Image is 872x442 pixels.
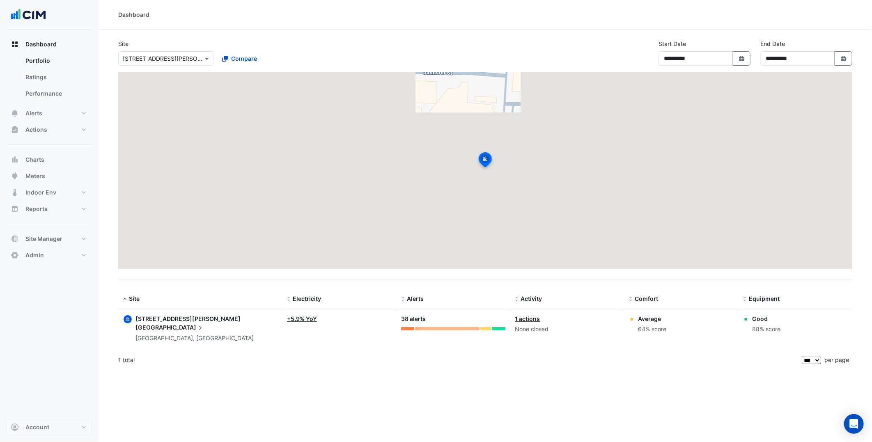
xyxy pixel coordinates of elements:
app-icon: Admin [11,251,19,259]
button: Meters [7,168,92,184]
span: Charts [25,156,44,164]
span: Site [129,295,140,302]
app-icon: Meters [11,172,19,180]
a: Portfolio [19,53,92,69]
span: Account [25,423,49,431]
button: Reports [7,201,92,217]
button: Account [7,419,92,435]
a: 1 actions [515,315,540,322]
span: Reports [25,205,48,213]
span: Compare [231,54,257,63]
div: 64% score [638,325,666,334]
span: Alerts [407,295,424,302]
div: Average [638,314,666,323]
span: [STREET_ADDRESS][PERSON_NAME] [135,315,241,322]
button: Indoor Env [7,184,92,201]
app-icon: Dashboard [11,40,19,48]
a: Ratings [19,69,92,85]
span: per page [824,356,849,363]
span: Alerts [25,109,42,117]
span: Site Manager [25,235,62,243]
div: Open Intercom Messenger [844,414,864,434]
img: Company Logo [10,7,47,23]
button: Charts [7,151,92,168]
div: Dashboard [7,53,92,105]
app-icon: Charts [11,156,19,164]
a: Performance [19,85,92,102]
a: +5.9% YoY [287,315,317,322]
app-icon: Actions [11,126,19,134]
button: Site Manager [7,231,92,247]
span: Activity [521,295,542,302]
fa-icon: Select Date [840,55,847,62]
label: Site [118,39,129,48]
div: None closed [515,325,620,334]
button: Actions [7,121,92,138]
div: Good [752,314,780,323]
app-icon: Site Manager [11,235,19,243]
span: Electricity [293,295,321,302]
div: 1 total [118,350,800,370]
span: Indoor Env [25,188,56,197]
button: Admin [7,247,92,263]
button: Alerts [7,105,92,121]
div: 88% score [752,325,780,334]
span: Admin [25,251,44,259]
fa-icon: Select Date [738,55,746,62]
span: Equipment [749,295,780,302]
div: [GEOGRAPHIC_DATA], [GEOGRAPHIC_DATA] [135,334,277,343]
div: 38 alerts [401,314,505,324]
div: Dashboard [118,10,149,19]
span: Dashboard [25,40,57,48]
app-icon: Alerts [11,109,19,117]
label: Start Date [659,39,686,48]
span: [GEOGRAPHIC_DATA] [135,323,204,332]
app-icon: Reports [11,205,19,213]
span: Comfort [635,295,658,302]
app-icon: Indoor Env [11,188,19,197]
label: End Date [760,39,785,48]
span: Meters [25,172,45,180]
button: Dashboard [7,36,92,53]
span: Actions [25,126,47,134]
button: Compare [217,51,262,66]
img: site-pin-selected.svg [476,151,494,171]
